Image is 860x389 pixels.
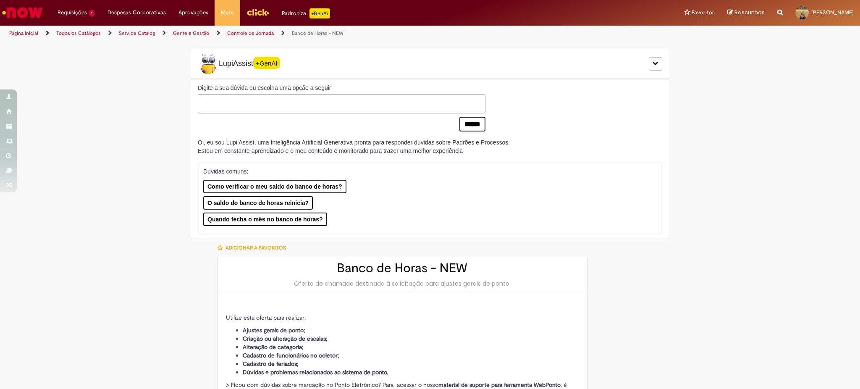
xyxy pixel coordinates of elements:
img: ServiceNow [1,4,44,21]
span: LupiAssist [198,53,280,74]
span: [PERSON_NAME] [811,9,854,16]
a: Controle de Jornada [227,30,274,37]
ul: Trilhas de página [6,26,567,41]
a: Banco de Horas - NEW [292,30,343,37]
a: Página inicial [9,30,38,37]
span: Utilize esta oferta para realizar: [226,314,306,321]
div: Padroniza [282,8,330,18]
div: LupiLupiAssist+GenAI [191,49,669,79]
span: +GenAI [253,57,280,69]
strong: Alteração de categoria; [243,343,304,351]
div: Oferta de chamado destinada à solicitação para ajustes gerais de ponto. [226,279,579,288]
label: Digite a sua dúvida ou escolha uma opção a seguir [198,84,485,92]
span: 1 [89,10,95,17]
button: O saldo do banco de horas reinicia? [203,196,313,210]
strong: material de suporte para ferramenta WebPonto [438,381,561,389]
span: Despesas Corporativas [107,8,166,17]
button: Como verificar o meu saldo do banco de horas? [203,180,346,193]
strong: Cadastro de feriados; [243,360,299,368]
button: Adicionar a Favoritos [217,239,291,257]
a: Todos os Catálogos [56,30,101,37]
span: Adicionar a Favoritos [225,244,286,251]
strong: Dúvidas e problemas relacionados ao sistema de ponto. [243,368,388,376]
p: +GenAi [309,8,330,18]
span: Rascunhos [734,8,765,16]
span: Favoritos [692,8,715,17]
span: Requisições [58,8,87,17]
h2: Banco de Horas - NEW [226,261,579,275]
strong: Cadastro de funcionários no coletor; [243,352,339,359]
p: Dúvidas comuns: [203,167,644,176]
img: Lupi [198,53,219,74]
div: Oi, eu sou Lupi Assist, uma Inteligência Artificial Generativa pronta para responder dúvidas sobr... [198,138,510,155]
a: Rascunhos [727,9,765,17]
strong: Criação ou alteração de escalas; [243,335,328,342]
a: Service Catalog [119,30,155,37]
strong: Ajustes gerais de ponto; [243,326,305,334]
span: More [221,8,234,17]
button: Quando fecha o mês no banco de horas? [203,213,327,226]
a: Gente e Gestão [173,30,209,37]
img: click_logo_yellow_360x200.png [246,6,269,18]
span: Aprovações [178,8,208,17]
